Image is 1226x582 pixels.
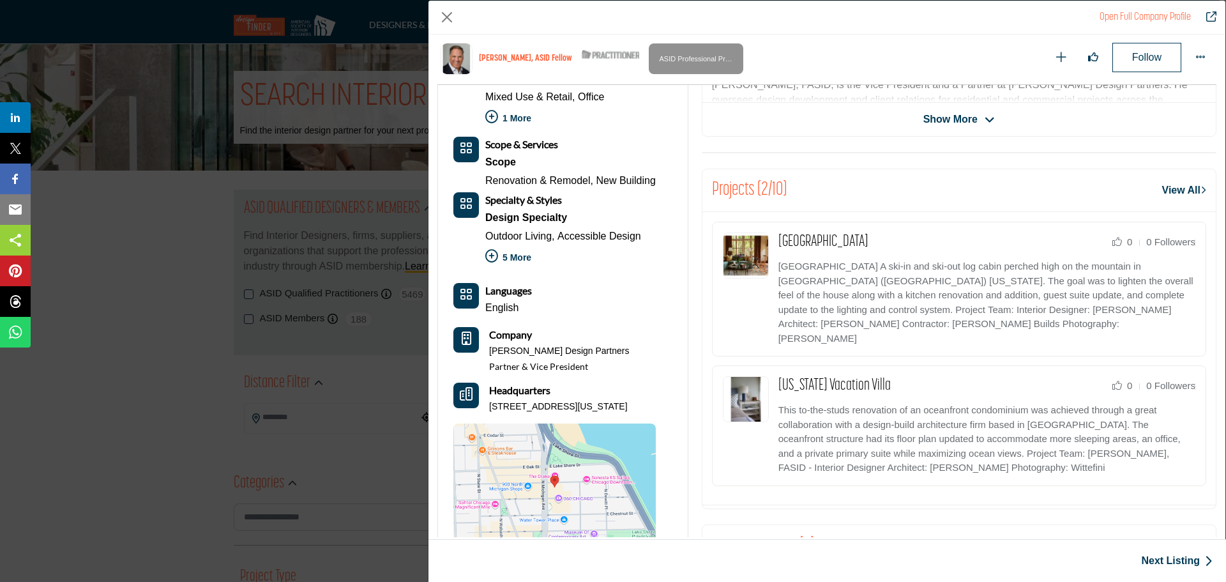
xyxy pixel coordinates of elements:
[723,233,769,279] img: Project Logo - Bachelor Gulch Ski House
[441,43,473,75] img: john-cialone logo
[712,535,814,558] h2: Latest Activities (3)
[485,231,555,241] a: Outdoor Living,
[453,383,479,408] button: Headquarter icon
[489,383,550,398] b: Headquarters
[582,47,639,63] img: ASID Qualified Practitioners
[923,112,978,127] span: Show More
[479,54,572,65] h1: [PERSON_NAME], ASID Fellow
[1141,553,1213,569] a: Next Listing
[489,345,629,358] a: [PERSON_NAME] Design Partners
[485,153,656,172] div: New build or renovation
[453,192,479,218] button: Category Icon
[485,175,593,186] a: Renovation & Remodel,
[485,153,656,172] a: Scope
[1162,183,1206,198] a: View All
[1112,43,1181,72] button: Follow
[485,139,558,150] a: Scope & Services
[485,208,641,227] a: Design Specialty
[485,138,558,150] b: Scope & Services
[1146,236,1195,247] span: 0 Followers
[453,283,479,309] button: Category Icon
[489,401,628,413] p: [STREET_ADDRESS][US_STATE]
[1188,45,1213,70] button: More Options
[489,360,588,373] span: Partner & Vice President
[485,245,641,273] p: 5 More
[654,47,738,71] span: ASID Professional Practitioner
[1197,10,1216,25] a: Redirect to john-cialone
[1146,380,1195,391] span: 0 Followers
[485,302,518,313] a: English
[453,327,479,353] button: Company Icon
[485,106,616,134] p: 1 More
[712,179,787,202] h2: Projects (2/10)
[778,378,891,394] a: [US_STATE] Vacation Villa
[485,208,641,227] div: Sustainable, accessible, health-promoting, neurodiverse-friendly, age-in-place, outdoor living, h...
[1080,45,1106,70] button: Like
[485,284,532,296] b: Languages
[723,376,769,422] img: Project Logo - Florida Vacation Villa
[1100,12,1191,22] a: Redirect to john-cialone
[596,175,655,186] a: New Building
[489,327,532,342] b: Company
[778,234,868,250] a: [GEOGRAPHIC_DATA]
[485,91,575,102] a: Mixed Use & Retail,
[453,137,479,162] button: Category Icon
[453,424,656,551] img: Location Map
[485,195,562,206] a: Specialty & Styles
[437,8,457,27] button: Close
[578,91,605,102] a: Office
[1127,236,1132,247] span: 0
[778,259,1195,346] p: [GEOGRAPHIC_DATA] A ski-in and ski-out log cabin perched high on the mountain in [GEOGRAPHIC_DATA...
[485,286,532,296] a: Languages
[485,194,562,206] b: Specialty & Styles
[1127,380,1132,391] span: 0
[557,231,641,241] a: Accessible Design
[778,403,1195,475] p: This to-the-studs renovation of an oceanfront condominium was achieved through a great collaborat...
